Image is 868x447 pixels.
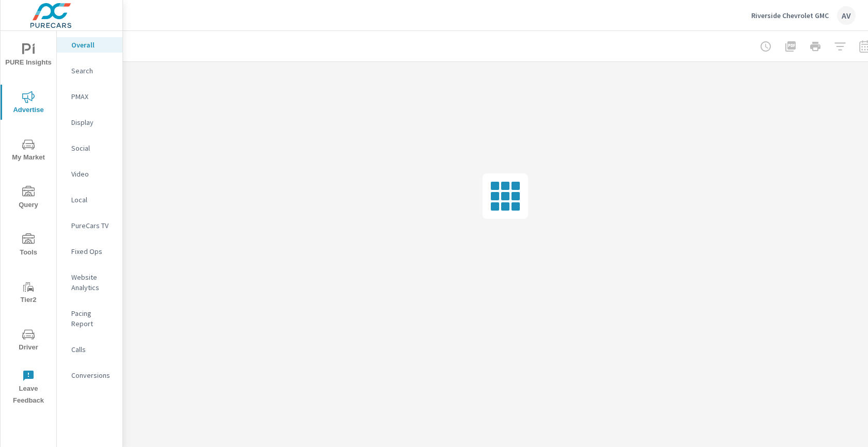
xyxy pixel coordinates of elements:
[57,37,122,53] div: Overall
[57,140,122,156] div: Social
[4,281,53,306] span: Tier2
[57,342,122,357] div: Calls
[4,91,53,116] span: Advertise
[71,169,114,179] p: Video
[71,143,114,153] p: Social
[71,91,114,102] p: PMAX
[71,370,114,380] p: Conversions
[57,218,122,233] div: PureCars TV
[4,370,53,407] span: Leave Feedback
[57,166,122,182] div: Video
[71,344,114,355] p: Calls
[4,328,53,354] span: Driver
[751,11,829,20] p: Riverside Chevrolet GMC
[4,43,53,69] span: PURE Insights
[57,63,122,78] div: Search
[71,195,114,205] p: Local
[57,89,122,104] div: PMAX
[71,40,114,50] p: Overall
[57,269,122,295] div: Website Analytics
[4,186,53,211] span: Query
[57,244,122,259] div: Fixed Ops
[71,246,114,257] p: Fixed Ops
[71,66,114,76] p: Search
[57,368,122,383] div: Conversions
[57,306,122,331] div: Pacing Report
[4,233,53,259] span: Tools
[837,6,856,25] div: AV
[71,272,114,293] p: Website Analytics
[71,117,114,127] p: Display
[1,31,56,411] div: nav menu
[57,115,122,130] div: Display
[71,220,114,231] p: PureCars TV
[4,138,53,164] span: My Market
[71,308,114,329] p: Pacing Report
[57,192,122,207] div: Local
